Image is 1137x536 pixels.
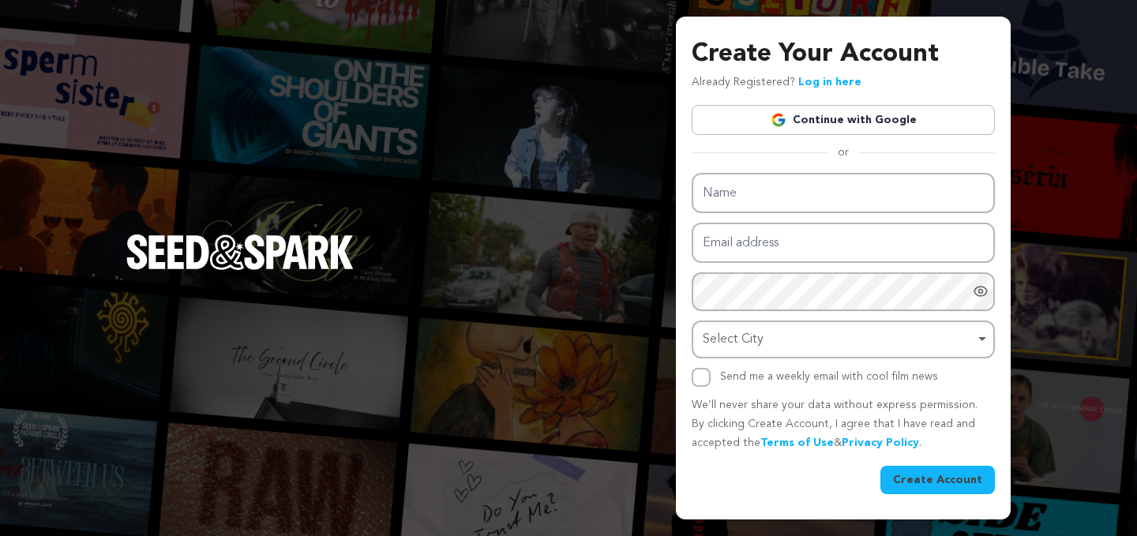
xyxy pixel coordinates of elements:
img: Seed&Spark Logo [126,234,354,269]
input: Name [692,173,995,213]
h3: Create Your Account [692,36,995,73]
p: Already Registered? [692,73,861,92]
label: Send me a weekly email with cool film news [720,371,938,382]
a: Continue with Google [692,105,995,135]
img: Google logo [771,112,786,128]
a: Show password as plain text. Warning: this will display your password on the screen. [973,283,989,299]
a: Seed&Spark Homepage [126,234,354,301]
a: Log in here [798,77,861,88]
input: Email address [692,223,995,263]
button: Create Account [880,466,995,494]
a: Privacy Policy [842,437,919,448]
span: or [828,144,858,160]
div: Select City [703,328,974,351]
a: Terms of Use [760,437,834,448]
p: We’ll never share your data without express permission. By clicking Create Account, I agree that ... [692,396,995,452]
